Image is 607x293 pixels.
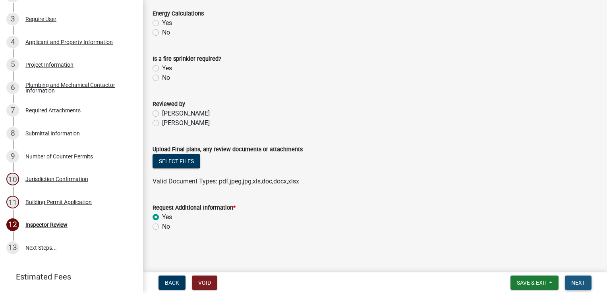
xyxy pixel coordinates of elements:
div: Project Information [25,62,73,67]
div: 8 [6,127,19,140]
button: Void [192,276,217,290]
div: Building Permit Application [25,199,92,205]
div: Inspector Review [25,222,68,227]
div: 12 [6,218,19,231]
label: Upload Final plans, any review documents or attachments [153,147,303,152]
div: 9 [6,150,19,163]
div: 13 [6,241,19,254]
div: Plumbing and Mechanical Contactor Information [25,82,130,93]
div: 7 [6,104,19,117]
button: Back [159,276,186,290]
span: Valid Document Types: pdf,jpeg,jpg,xls,doc,docx,xlsx [153,177,299,185]
label: [PERSON_NAME] [162,109,210,118]
span: Next [571,280,585,286]
label: Yes [162,212,172,222]
div: 10 [6,173,19,185]
span: Save & Exit [517,280,547,286]
a: Estimated Fees [6,269,130,285]
label: Is a fire sprinkler required? [153,56,221,62]
div: 11 [6,196,19,208]
div: Required Attachments [25,108,81,113]
label: Reviewed by [153,102,185,107]
div: Jurisdiction Confirmation [25,176,88,182]
button: Save & Exit [510,276,559,290]
div: Applicant and Property Information [25,39,113,45]
div: 4 [6,36,19,48]
label: No [162,73,170,83]
div: 3 [6,13,19,25]
div: 6 [6,81,19,94]
button: Select files [153,154,200,168]
div: 5 [6,58,19,71]
div: Require User [25,16,56,22]
label: Yes [162,18,172,28]
label: No [162,222,170,231]
label: Energy Calculations [153,11,204,17]
div: Submittal Information [25,131,80,136]
label: Request Additional Information [153,205,236,211]
div: Number of Counter Permits [25,154,93,159]
label: Yes [162,64,172,73]
label: [PERSON_NAME] [162,118,210,128]
label: No [162,28,170,37]
span: Back [165,280,179,286]
button: Next [565,276,592,290]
